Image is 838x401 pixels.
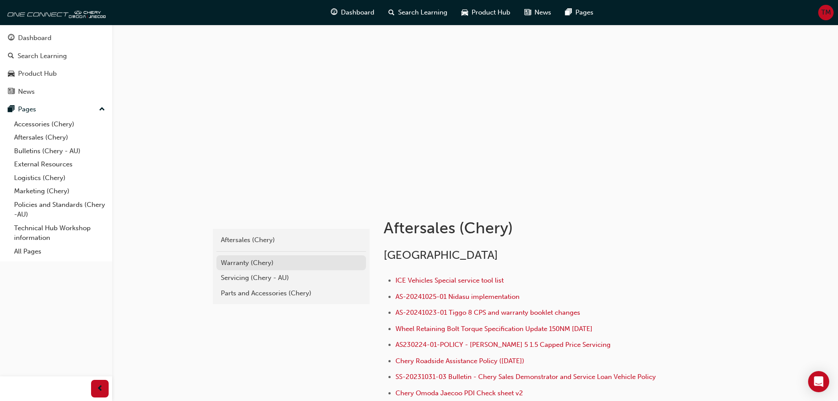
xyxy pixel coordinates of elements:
a: search-iconSearch Learning [381,4,454,22]
div: Pages [18,104,36,114]
span: Pages [575,7,593,18]
div: Dashboard [18,33,51,43]
span: News [534,7,551,18]
a: SS-20231031-03 Bulletin - Chery Sales Demonstrator and Service Loan Vehicle Policy [395,373,656,381]
span: Search Learning [398,7,447,18]
span: guage-icon [8,34,15,42]
span: [GEOGRAPHIC_DATA] [384,248,498,262]
span: car-icon [8,70,15,78]
a: Search Learning [4,48,109,64]
span: news-icon [8,88,15,96]
div: Product Hub [18,69,57,79]
a: Marketing (Chery) [11,184,109,198]
button: TM [818,5,834,20]
span: Dashboard [341,7,374,18]
h1: Aftersales (Chery) [384,218,672,238]
a: news-iconNews [517,4,558,22]
a: Accessories (Chery) [11,118,109,131]
a: guage-iconDashboard [324,4,381,22]
span: TM [821,7,831,18]
img: oneconnect [4,4,106,21]
a: Logistics (Chery) [11,171,109,185]
a: Aftersales (Chery) [11,131,109,144]
div: Warranty (Chery) [221,258,362,268]
a: External Resources [11,158,109,171]
a: Chery Roadside Assistance Policy ([DATE]) [395,357,524,365]
a: AS230224-01-POLICY - [PERSON_NAME] 5 1.5 Capped Price Servicing [395,341,611,349]
a: ICE Vehicles Special service tool list [395,276,504,284]
button: Pages [4,101,109,118]
a: News [4,84,109,100]
span: up-icon [99,104,105,115]
div: Search Learning [18,51,67,61]
a: Aftersales (Chery) [216,232,366,248]
a: Technical Hub Workshop information [11,221,109,245]
span: pages-icon [8,106,15,114]
a: AS-20241025-01 Nidasu implementation [395,293,520,301]
div: Parts and Accessories (Chery) [221,288,362,298]
a: Servicing (Chery - AU) [216,270,366,286]
span: guage-icon [331,7,337,18]
div: Servicing (Chery - AU) [221,273,362,283]
span: search-icon [388,7,395,18]
a: Dashboard [4,30,109,46]
a: Bulletins (Chery - AU) [11,144,109,158]
div: News [18,87,35,97]
span: pages-icon [565,7,572,18]
button: DashboardSearch LearningProduct HubNews [4,28,109,101]
a: Product Hub [4,66,109,82]
div: Aftersales (Chery) [221,235,362,245]
span: prev-icon [97,383,103,394]
a: AS-20241023-01 Tiggo 8 CPS and warranty booklet changes [395,309,580,316]
a: Wheel Retaining Bolt Torque Specification Update 150NM [DATE] [395,325,593,333]
span: search-icon [8,52,14,60]
a: pages-iconPages [558,4,600,22]
a: All Pages [11,245,109,258]
span: Product Hub [472,7,510,18]
div: Open Intercom Messenger [808,371,829,392]
a: Warranty (Chery) [216,255,366,271]
a: Chery Omoda Jaecoo PDI Check sheet v2 [395,389,523,397]
span: car-icon [461,7,468,18]
span: news-icon [524,7,531,18]
a: Policies and Standards (Chery -AU) [11,198,109,221]
a: Parts and Accessories (Chery) [216,286,366,301]
a: car-iconProduct Hub [454,4,517,22]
